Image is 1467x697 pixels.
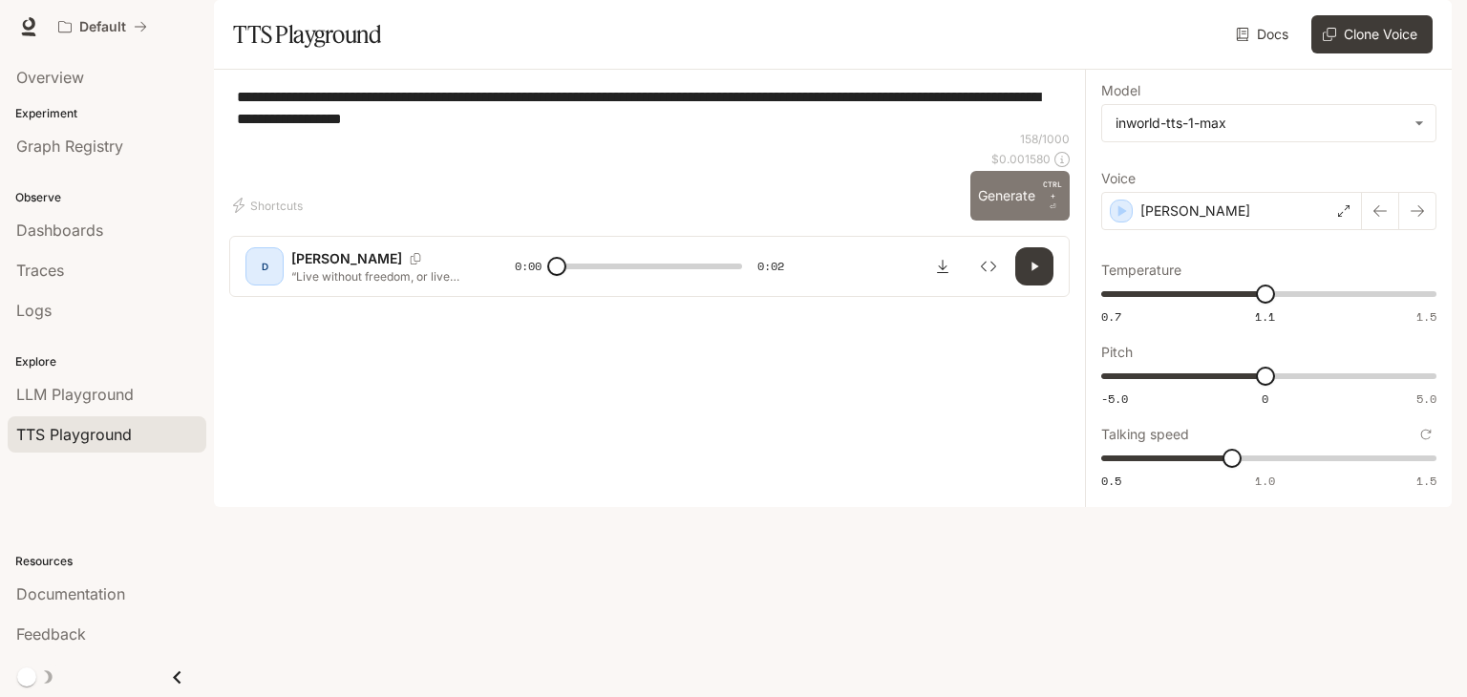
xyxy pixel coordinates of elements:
div: inworld-tts-1-max [1116,114,1405,133]
p: Default [79,19,126,35]
span: 0.5 [1101,473,1121,489]
div: D [249,251,280,282]
p: Talking speed [1101,428,1189,441]
p: “Live without freedom, or live without safety?” [291,268,469,285]
span: 1.5 [1416,473,1436,489]
button: All workspaces [50,8,156,46]
p: Model [1101,84,1140,97]
p: Pitch [1101,346,1133,359]
button: Inspect [969,247,1008,285]
span: 5.0 [1416,391,1436,407]
span: 1.0 [1255,473,1275,489]
p: [PERSON_NAME] [291,249,402,268]
p: [PERSON_NAME] [1140,201,1250,221]
p: Temperature [1101,264,1181,277]
button: Reset to default [1415,424,1436,445]
p: Voice [1101,172,1136,185]
button: Copy Voice ID [402,253,429,264]
span: 0:00 [515,257,542,276]
div: inworld-tts-1-max [1102,105,1435,141]
span: 0.7 [1101,308,1121,325]
p: $ 0.001580 [991,151,1051,167]
span: 1.5 [1416,308,1436,325]
span: 0 [1262,391,1268,407]
span: 1.1 [1255,308,1275,325]
button: GenerateCTRL +⏎ [970,171,1070,221]
p: ⏎ [1043,179,1062,213]
button: Download audio [924,247,962,285]
button: Clone Voice [1311,15,1433,53]
p: 158 / 1000 [1020,131,1070,147]
a: Docs [1232,15,1296,53]
button: Shortcuts [229,190,310,221]
span: -5.0 [1101,391,1128,407]
span: 0:02 [757,257,784,276]
p: CTRL + [1043,179,1062,201]
h1: TTS Playground [233,15,381,53]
